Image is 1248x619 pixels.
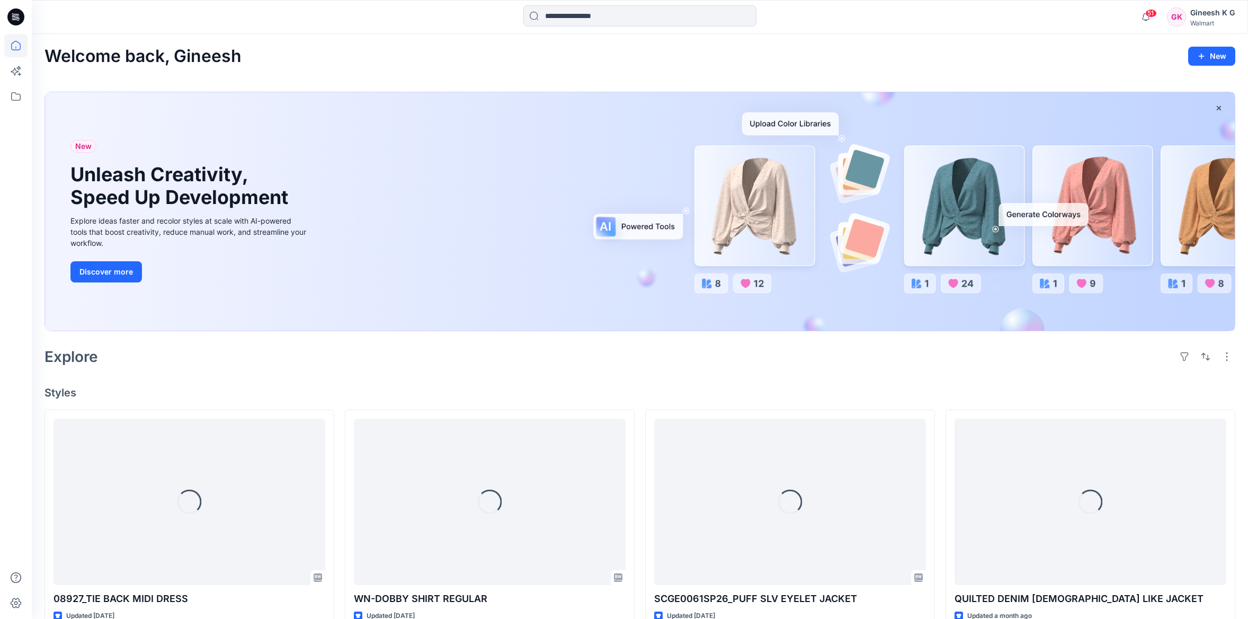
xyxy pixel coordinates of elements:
[654,591,926,606] p: SCGE0061SP26_PUFF SLV EYELET JACKET
[44,386,1235,399] h4: Styles
[1167,7,1186,26] div: GK
[70,215,309,249] div: Explore ideas faster and recolor styles at scale with AI-powered tools that boost creativity, red...
[1188,47,1235,66] button: New
[75,140,92,153] span: New
[44,47,242,66] h2: Welcome back, Gineesh
[70,261,142,282] button: Discover more
[44,348,98,365] h2: Explore
[955,591,1226,606] p: QUILTED DENIM [DEMOGRAPHIC_DATA] LIKE JACKET
[54,591,325,606] p: 08927_TIE BACK MIDI DRESS
[70,261,309,282] a: Discover more
[1190,6,1235,19] div: Gineesh K G
[70,163,293,209] h1: Unleash Creativity, Speed Up Development
[354,591,626,606] p: WN-DOBBY SHIRT REGULAR
[1190,19,1235,27] div: Walmart
[1145,9,1157,17] span: 51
